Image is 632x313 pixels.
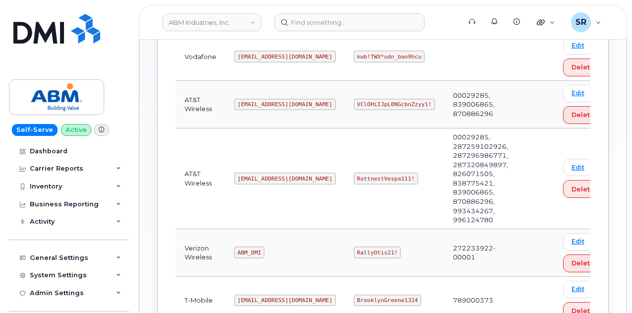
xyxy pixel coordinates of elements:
[571,110,594,120] span: Delete
[563,85,593,102] a: Edit
[354,247,401,258] code: RallyOtis21!
[354,99,435,111] code: VClOHiIJpL0NGcbnZzyy1!
[563,281,593,298] a: Edit
[354,295,421,307] code: BrooklynGreene1324
[563,106,603,124] button: Delete
[563,159,593,176] a: Edit
[444,81,517,128] td: 00029285, 839006865, 870886296
[234,99,336,111] code: [EMAIL_ADDRESS][DOMAIN_NAME]
[176,81,225,128] td: AT&T Wireless
[176,33,225,81] td: Vodafone
[234,51,336,63] code: [EMAIL_ADDRESS][DOMAIN_NAME]
[571,63,594,72] span: Delete
[176,128,225,229] td: AT&T Wireless
[563,254,603,272] button: Delete
[354,173,418,185] code: RottnestVespa111!
[162,13,261,31] a: ABM Industries, Inc.
[234,173,336,185] code: [EMAIL_ADDRESS][DOMAIN_NAME]
[530,12,562,32] div: Quicklinks
[176,229,225,277] td: Verizon Wireless
[571,258,594,268] span: Delete
[444,229,517,277] td: 272233922-00001
[444,128,517,229] td: 00029285, 287259102926, 287296986771, 287320849897, 826071505, 838775421, 839006865, 870886296, 9...
[354,51,425,63] code: kwb!TWX*udn_ban9hcu
[234,295,336,307] code: [EMAIL_ADDRESS][DOMAIN_NAME]
[274,13,425,31] input: Find something...
[571,185,594,194] span: Delete
[563,233,593,250] a: Edit
[564,12,608,32] div: Sebastian Reissig
[563,59,603,76] button: Delete
[563,180,603,198] button: Delete
[234,247,264,258] code: ABM_DMI
[563,37,593,55] a: Edit
[575,16,586,28] span: SR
